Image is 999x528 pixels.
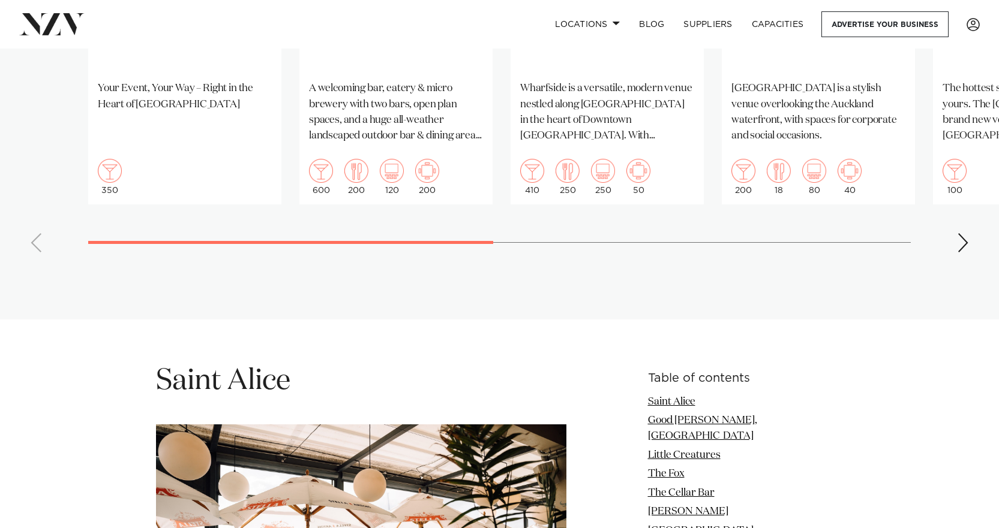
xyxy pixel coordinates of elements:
div: 600 [309,159,333,195]
a: BLOG [629,11,674,37]
div: 50 [626,159,650,195]
span: Saint Alice [156,367,290,396]
div: 250 [556,159,580,195]
a: Capacities [742,11,814,37]
div: 80 [802,159,826,195]
div: 200 [731,159,755,195]
img: meeting.png [626,159,650,183]
div: 410 [520,159,544,195]
img: theatre.png [802,159,826,183]
a: SUPPLIERS [674,11,742,37]
h6: Table of contents [648,372,844,385]
img: cocktail.png [520,159,544,183]
img: theatre.png [380,159,404,183]
img: cocktail.png [98,159,122,183]
img: dining.png [556,159,580,183]
img: theatre.png [591,159,615,183]
div: 40 [838,159,862,195]
div: 100 [943,159,967,195]
div: 200 [415,159,439,195]
div: 250 [591,159,615,195]
img: nzv-logo.png [19,13,85,35]
div: 350 [98,159,122,195]
a: The Cellar Bar [648,488,715,498]
a: The Fox [648,469,685,479]
img: cocktail.png [731,159,755,183]
div: 200 [344,159,368,195]
a: [PERSON_NAME] [648,506,728,517]
img: cocktail.png [943,159,967,183]
div: 120 [380,159,404,195]
a: Good [PERSON_NAME], [GEOGRAPHIC_DATA] [648,415,757,441]
p: Wharfside is a versatile, modern venue nestled along [GEOGRAPHIC_DATA] in the heart of Downtown [... [520,81,694,144]
p: A welcoming bar, eatery & micro brewery with two bars, open plan spaces, and a huge all-weather l... [309,81,483,144]
div: 18 [767,159,791,195]
img: dining.png [344,159,368,183]
a: Saint Alice [648,397,695,407]
img: cocktail.png [309,159,333,183]
p: [GEOGRAPHIC_DATA] is a stylish venue overlooking the Auckland waterfront, with spaces for corpora... [731,81,905,144]
img: meeting.png [838,159,862,183]
a: Advertise your business [821,11,949,37]
img: dining.png [767,159,791,183]
a: Locations [545,11,629,37]
a: Little Creatures [648,450,721,460]
p: Your Event, Your Way – Right in the Heart of [GEOGRAPHIC_DATA] [98,81,272,113]
img: meeting.png [415,159,439,183]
